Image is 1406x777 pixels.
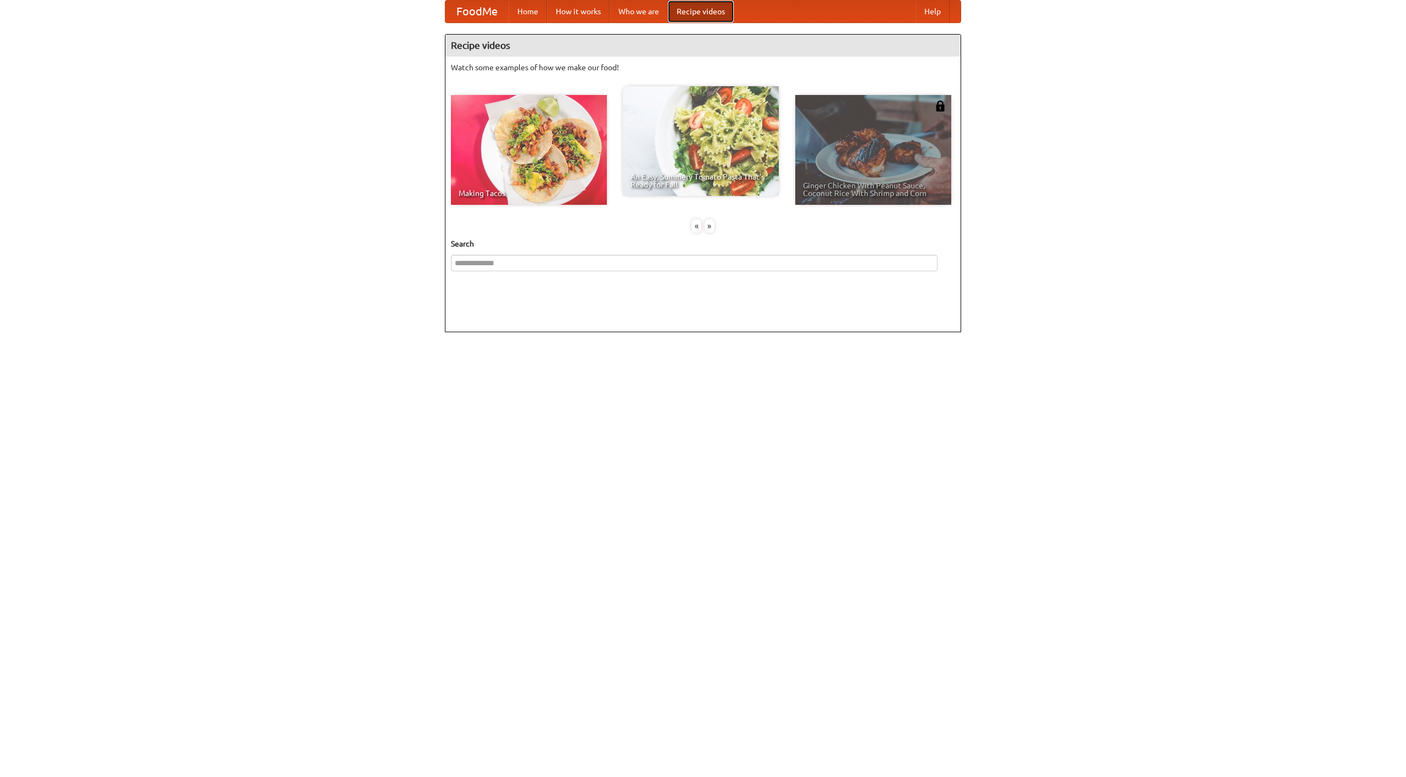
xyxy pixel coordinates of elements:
img: 483408.png [935,100,946,111]
h5: Search [451,238,955,249]
h4: Recipe videos [445,35,961,57]
div: » [705,219,715,233]
span: Making Tacos [459,189,599,197]
span: An Easy, Summery Tomato Pasta That's Ready for Fall [631,173,771,188]
div: « [691,219,701,233]
a: Who we are [610,1,668,23]
a: How it works [547,1,610,23]
a: Recipe videos [668,1,734,23]
a: Making Tacos [451,95,607,205]
a: An Easy, Summery Tomato Pasta That's Ready for Fall [623,86,779,196]
a: FoodMe [445,1,509,23]
a: Home [509,1,547,23]
p: Watch some examples of how we make our food! [451,62,955,73]
a: Help [916,1,950,23]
